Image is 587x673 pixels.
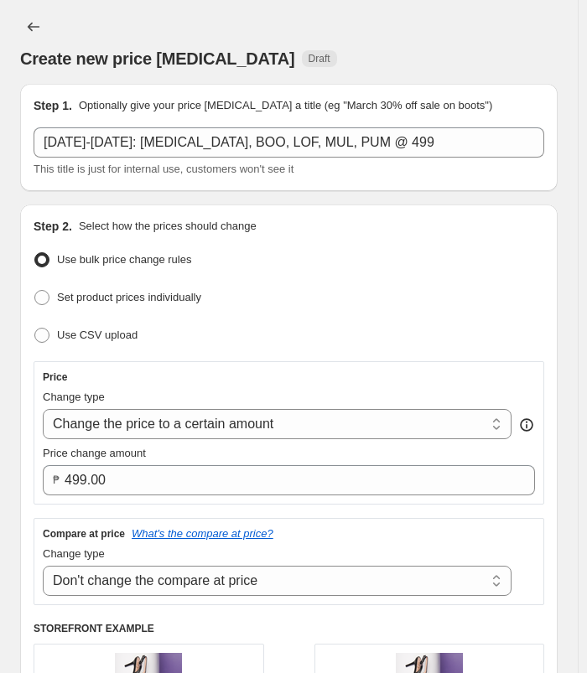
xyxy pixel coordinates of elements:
p: Select how the prices should change [79,218,257,235]
span: Set product prices individually [57,291,201,303]
span: Create new price [MEDICAL_DATA] [20,49,295,68]
button: Price change jobs [20,13,47,40]
input: 30% off holiday sale [34,127,544,158]
button: What's the compare at price? [132,527,273,540]
h3: Price [43,370,67,384]
h6: STOREFRONT EXAMPLE [34,622,544,635]
span: ₱ [53,474,60,486]
span: Change type [43,547,105,560]
span: Change type [43,391,105,403]
div: help [518,417,535,433]
span: Use CSV upload [57,329,138,341]
span: Use bulk price change rules [57,253,191,266]
input: 80.00 [65,465,510,495]
h3: Compare at price [43,527,125,541]
span: This title is just for internal use, customers won't see it [34,163,293,175]
h2: Step 1. [34,97,72,114]
p: Optionally give your price [MEDICAL_DATA] a title (eg "March 30% off sale on boots") [79,97,492,114]
span: Price change amount [43,447,146,459]
h2: Step 2. [34,218,72,235]
span: Draft [309,52,330,65]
